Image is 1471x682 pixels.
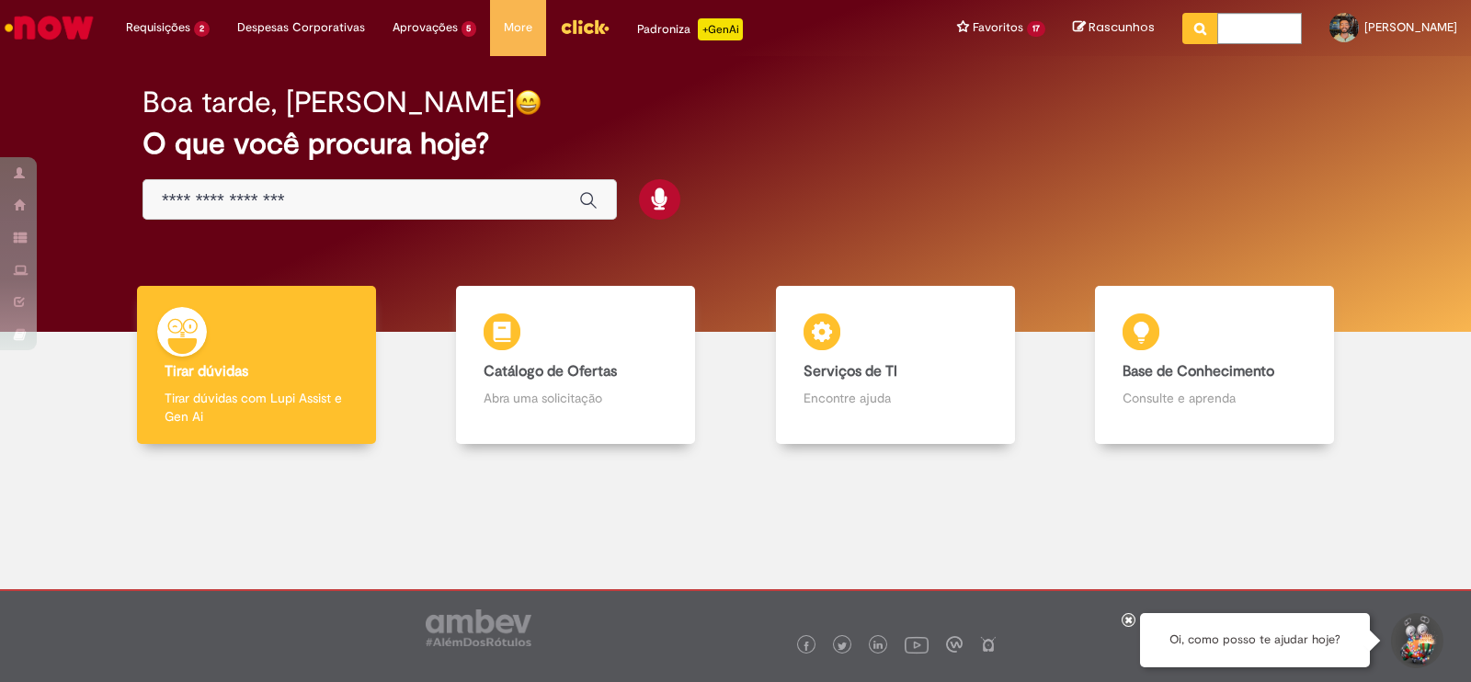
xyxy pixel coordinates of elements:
[735,286,1055,445] a: Serviços de TI Encontre ajuda
[504,18,532,37] span: More
[873,641,883,652] img: logo_footer_linkedin.png
[143,86,515,119] h2: Boa tarde, [PERSON_NAME]
[1073,19,1155,37] a: Rascunhos
[1055,286,1375,445] a: Base de Conhecimento Consulte e aprenda
[484,389,667,407] p: Abra uma solicitação
[905,632,929,656] img: logo_footer_youtube.png
[946,636,963,653] img: logo_footer_workplace.png
[237,18,365,37] span: Despesas Corporativas
[165,362,248,381] b: Tirar dúvidas
[97,286,416,445] a: Tirar dúvidas Tirar dúvidas com Lupi Assist e Gen Ai
[560,13,610,40] img: click_logo_yellow_360x200.png
[484,362,617,381] b: Catálogo de Ofertas
[1364,19,1457,35] span: [PERSON_NAME]
[426,609,531,646] img: logo_footer_ambev_rotulo_gray.png
[1089,18,1155,36] span: Rascunhos
[1140,613,1370,667] div: Oi, como posso te ajudar hoje?
[838,642,847,651] img: logo_footer_twitter.png
[804,389,987,407] p: Encontre ajuda
[2,9,97,46] img: ServiceNow
[126,18,190,37] span: Requisições
[698,18,743,40] p: +GenAi
[980,636,997,653] img: logo_footer_naosei.png
[1182,13,1218,44] button: Pesquisar
[416,286,736,445] a: Catálogo de Ofertas Abra uma solicitação
[462,21,477,37] span: 5
[143,128,1328,160] h2: O que você procura hoje?
[1027,21,1045,37] span: 17
[804,362,897,381] b: Serviços de TI
[393,18,458,37] span: Aprovações
[1388,613,1443,668] button: Iniciar Conversa de Suporte
[194,21,210,37] span: 2
[637,18,743,40] div: Padroniza
[973,18,1023,37] span: Favoritos
[1123,389,1306,407] p: Consulte e aprenda
[1123,362,1274,381] b: Base de Conhecimento
[802,642,811,651] img: logo_footer_facebook.png
[515,89,542,116] img: happy-face.png
[165,389,348,426] p: Tirar dúvidas com Lupi Assist e Gen Ai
